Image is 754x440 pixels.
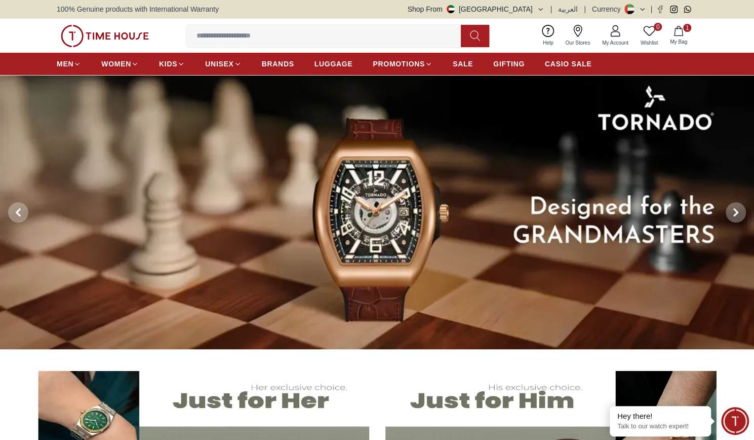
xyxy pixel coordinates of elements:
span: 0 [654,23,662,31]
span: CASIO SALE [545,59,592,69]
span: | [584,4,586,14]
a: SALE [453,55,473,73]
span: LUGGAGE [314,59,353,69]
span: GIFTING [493,59,525,69]
span: SALE [453,59,473,69]
button: 1My Bag [664,24,693,48]
a: PROMOTIONS [373,55,432,73]
a: 0Wishlist [634,23,664,49]
a: Facebook [656,6,664,13]
img: United Arab Emirates [447,5,455,13]
span: BRANDS [262,59,294,69]
span: 1 [683,24,691,32]
span: WOMEN [101,59,131,69]
a: Help [537,23,560,49]
span: Our Stores [562,39,594,47]
div: Chat Widget [721,407,749,435]
a: MEN [57,55,81,73]
button: العربية [558,4,578,14]
a: LUGGAGE [314,55,353,73]
a: Instagram [670,6,678,13]
span: My Account [598,39,632,47]
span: PROMOTIONS [373,59,425,69]
button: Shop From[GEOGRAPHIC_DATA] [408,4,544,14]
a: UNISEX [205,55,241,73]
span: 100% Genuine products with International Warranty [57,4,219,14]
a: BRANDS [262,55,294,73]
span: | [550,4,552,14]
span: UNISEX [205,59,233,69]
a: Our Stores [560,23,596,49]
span: KIDS [159,59,177,69]
a: CASIO SALE [545,55,592,73]
a: Whatsapp [684,6,691,13]
a: KIDS [159,55,185,73]
div: Currency [592,4,625,14]
span: MEN [57,59,73,69]
p: Talk to our watch expert! [617,422,703,431]
div: Hey there! [617,411,703,421]
span: My Bag [666,38,691,46]
a: GIFTING [493,55,525,73]
img: ... [61,25,149,47]
a: WOMEN [101,55,139,73]
span: | [650,4,652,14]
span: Help [539,39,558,47]
span: Wishlist [637,39,662,47]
